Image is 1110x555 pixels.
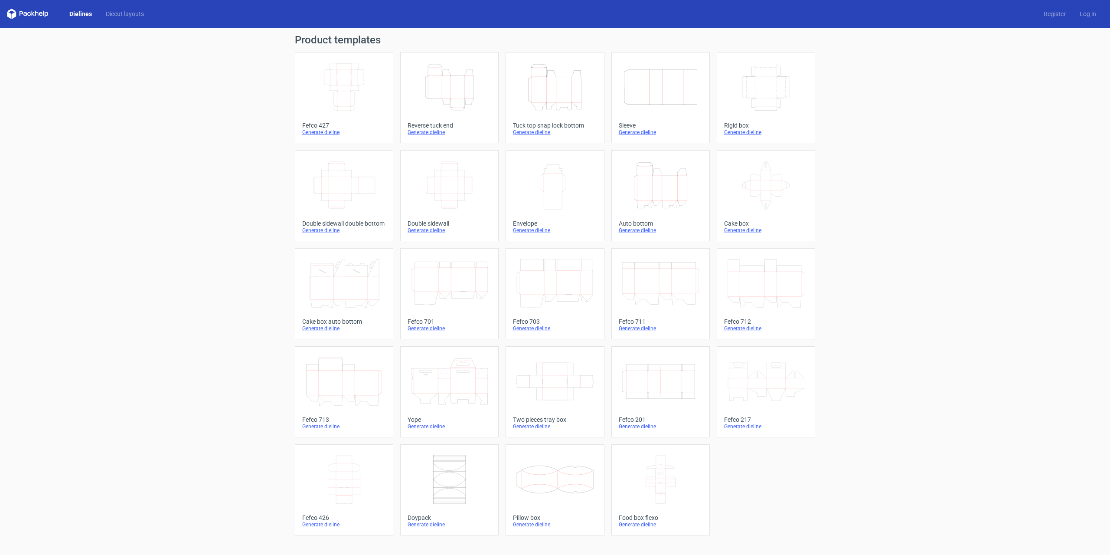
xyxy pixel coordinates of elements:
[724,227,808,234] div: Generate dieline
[513,521,597,528] div: Generate dieline
[619,129,702,136] div: Generate dieline
[724,416,808,423] div: Fefco 217
[619,423,702,430] div: Generate dieline
[408,318,491,325] div: Fefco 701
[302,318,386,325] div: Cake box auto bottom
[724,325,808,332] div: Generate dieline
[506,346,604,437] a: Two pieces tray boxGenerate dieline
[611,248,710,339] a: Fefco 711Generate dieline
[302,227,386,234] div: Generate dieline
[400,444,499,535] a: DoypackGenerate dieline
[611,444,710,535] a: Food box flexoGenerate dieline
[408,122,491,129] div: Reverse tuck end
[513,318,597,325] div: Fefco 703
[611,150,710,241] a: Auto bottomGenerate dieline
[513,416,597,423] div: Two pieces tray box
[724,423,808,430] div: Generate dieline
[408,227,491,234] div: Generate dieline
[302,325,386,332] div: Generate dieline
[724,318,808,325] div: Fefco 712
[302,514,386,521] div: Fefco 426
[62,10,99,18] a: Dielines
[717,346,815,437] a: Fefco 217Generate dieline
[408,514,491,521] div: Doypack
[717,150,815,241] a: Cake boxGenerate dieline
[302,129,386,136] div: Generate dieline
[513,514,597,521] div: Pillow box
[408,129,491,136] div: Generate dieline
[295,444,393,535] a: Fefco 426Generate dieline
[619,227,702,234] div: Generate dieline
[295,150,393,241] a: Double sidewall double bottomGenerate dieline
[619,122,702,129] div: Sleeve
[724,220,808,227] div: Cake box
[717,52,815,143] a: Rigid boxGenerate dieline
[717,248,815,339] a: Fefco 712Generate dieline
[513,325,597,332] div: Generate dieline
[513,220,597,227] div: Envelope
[611,346,710,437] a: Fefco 201Generate dieline
[295,35,815,45] h1: Product templates
[619,416,702,423] div: Fefco 201
[724,122,808,129] div: Rigid box
[1073,10,1103,18] a: Log in
[99,10,151,18] a: Diecut layouts
[1037,10,1073,18] a: Register
[611,52,710,143] a: SleeveGenerate dieline
[506,444,604,535] a: Pillow boxGenerate dieline
[302,220,386,227] div: Double sidewall double bottom
[513,129,597,136] div: Generate dieline
[295,248,393,339] a: Cake box auto bottomGenerate dieline
[408,220,491,227] div: Double sidewall
[302,423,386,430] div: Generate dieline
[619,220,702,227] div: Auto bottom
[400,150,499,241] a: Double sidewallGenerate dieline
[619,514,702,521] div: Food box flexo
[302,521,386,528] div: Generate dieline
[400,346,499,437] a: YopeGenerate dieline
[295,52,393,143] a: Fefco 427Generate dieline
[506,248,604,339] a: Fefco 703Generate dieline
[408,521,491,528] div: Generate dieline
[302,416,386,423] div: Fefco 713
[619,325,702,332] div: Generate dieline
[619,318,702,325] div: Fefco 711
[513,227,597,234] div: Generate dieline
[506,52,604,143] a: Tuck top snap lock bottomGenerate dieline
[513,423,597,430] div: Generate dieline
[506,150,604,241] a: EnvelopeGenerate dieline
[619,521,702,528] div: Generate dieline
[513,122,597,129] div: Tuck top snap lock bottom
[724,129,808,136] div: Generate dieline
[295,346,393,437] a: Fefco 713Generate dieline
[400,52,499,143] a: Reverse tuck endGenerate dieline
[302,122,386,129] div: Fefco 427
[408,423,491,430] div: Generate dieline
[408,416,491,423] div: Yope
[400,248,499,339] a: Fefco 701Generate dieline
[408,325,491,332] div: Generate dieline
